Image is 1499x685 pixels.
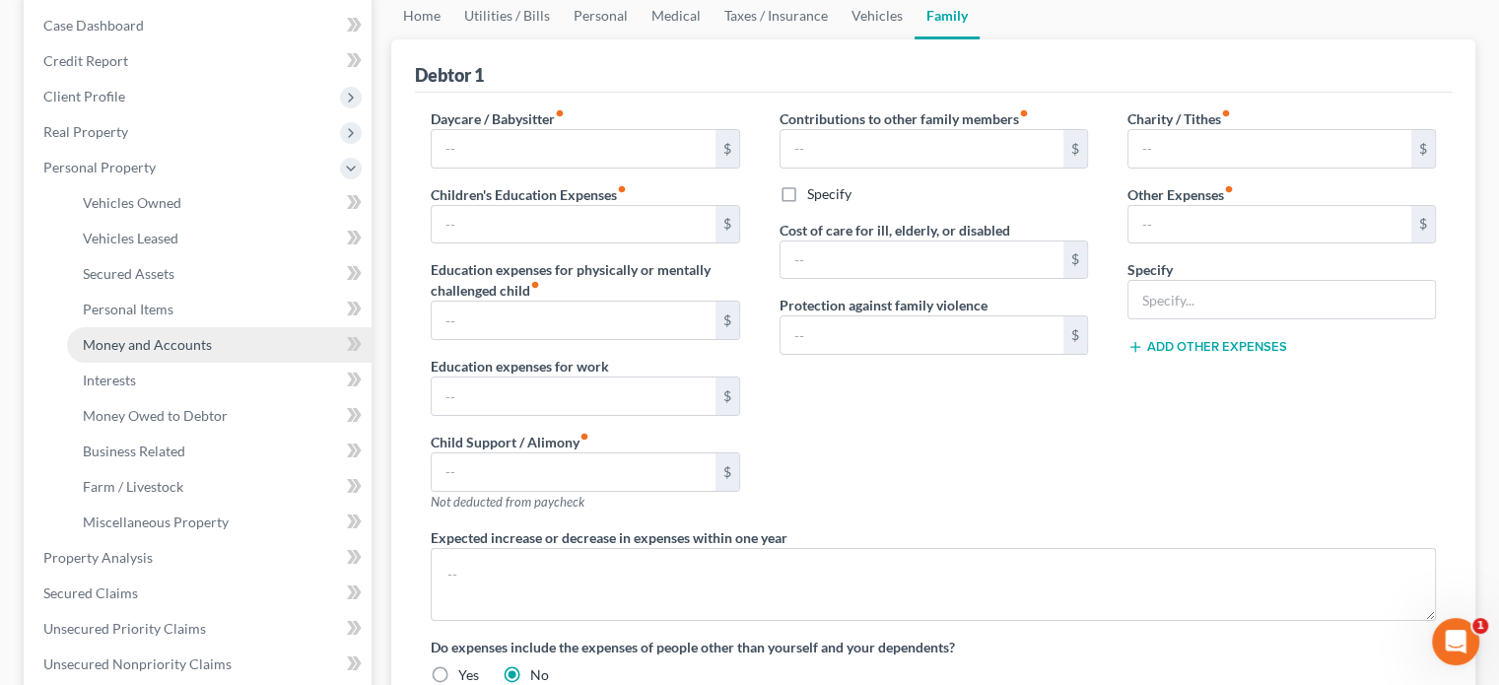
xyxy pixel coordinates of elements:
[28,43,372,79] a: Credit Report
[83,194,181,211] span: Vehicles Owned
[67,221,372,256] a: Vehicles Leased
[432,453,715,491] input: --
[67,469,372,505] a: Farm / Livestock
[715,302,739,339] div: $
[1128,130,1411,168] input: --
[83,301,173,317] span: Personal Items
[1063,316,1087,354] div: $
[431,259,739,301] label: Education expenses for physically or mentally challenged child
[1411,130,1435,168] div: $
[43,549,153,566] span: Property Analysis
[83,230,178,246] span: Vehicles Leased
[715,206,739,243] div: $
[67,292,372,327] a: Personal Items
[83,372,136,388] span: Interests
[780,295,988,315] label: Protection against family violence
[715,377,739,415] div: $
[67,505,372,540] a: Miscellaneous Property
[67,256,372,292] a: Secured Assets
[431,108,565,129] label: Daycare / Babysitter
[28,540,372,576] a: Property Analysis
[431,527,787,548] label: Expected increase or decrease in expenses within one year
[43,17,144,34] span: Case Dashboard
[1063,130,1087,168] div: $
[83,336,212,353] span: Money and Accounts
[83,514,229,530] span: Miscellaneous Property
[1127,259,1173,280] label: Specify
[1128,206,1411,243] input: --
[67,363,372,398] a: Interests
[431,432,589,452] label: Child Support / Alimony
[83,407,228,424] span: Money Owed to Debtor
[781,130,1063,168] input: --
[432,377,715,415] input: --
[458,665,479,685] label: Yes
[43,620,206,637] span: Unsecured Priority Claims
[431,184,627,205] label: Children's Education Expenses
[1472,618,1488,634] span: 1
[617,184,627,194] i: fiber_manual_record
[1432,618,1479,665] iframe: Intercom live chat
[83,443,185,459] span: Business Related
[28,611,372,647] a: Unsecured Priority Claims
[67,398,372,434] a: Money Owed to Debtor
[1221,108,1231,118] i: fiber_manual_record
[432,206,715,243] input: --
[807,184,852,204] label: Specify
[43,88,125,104] span: Client Profile
[1224,184,1234,194] i: fiber_manual_record
[780,108,1029,129] label: Contributions to other family members
[83,478,183,495] span: Farm / Livestock
[43,52,128,69] span: Credit Report
[432,130,715,168] input: --
[67,185,372,221] a: Vehicles Owned
[28,576,372,611] a: Secured Claims
[431,494,584,510] span: Not deducted from paycheck
[1127,108,1231,129] label: Charity / Tithes
[1411,206,1435,243] div: $
[28,647,372,682] a: Unsecured Nonpriority Claims
[28,8,372,43] a: Case Dashboard
[780,220,1010,240] label: Cost of care for ill, elderly, or disabled
[67,434,372,469] a: Business Related
[431,637,1436,657] label: Do expenses include the expenses of people other than yourself and your dependents?
[432,302,715,339] input: --
[67,327,372,363] a: Money and Accounts
[715,453,739,491] div: $
[43,159,156,175] span: Personal Property
[781,241,1063,279] input: --
[43,123,128,140] span: Real Property
[1127,339,1287,355] button: Add Other Expenses
[555,108,565,118] i: fiber_manual_record
[530,665,549,685] label: No
[781,316,1063,354] input: --
[83,265,174,282] span: Secured Assets
[1128,281,1435,318] input: Specify...
[1127,184,1234,205] label: Other Expenses
[579,432,589,442] i: fiber_manual_record
[43,584,138,601] span: Secured Claims
[715,130,739,168] div: $
[1019,108,1029,118] i: fiber_manual_record
[43,655,232,672] span: Unsecured Nonpriority Claims
[1063,241,1087,279] div: $
[530,280,540,290] i: fiber_manual_record
[431,356,609,377] label: Education expenses for work
[415,63,484,87] div: Debtor 1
